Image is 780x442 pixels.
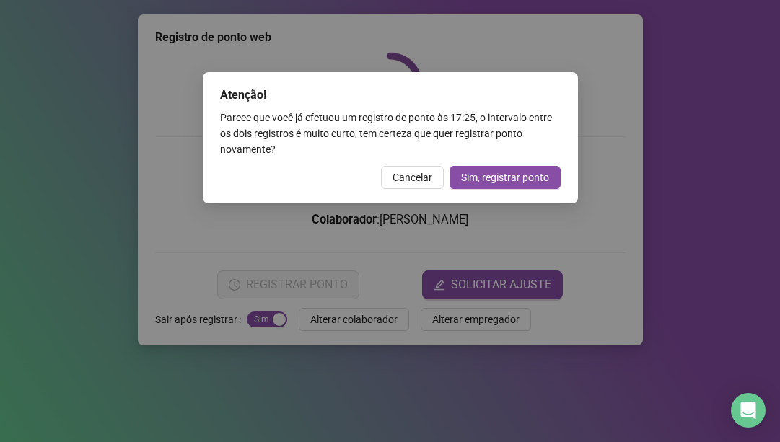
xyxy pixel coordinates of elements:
span: Sim, registrar ponto [461,169,549,185]
button: Sim, registrar ponto [450,166,561,189]
div: Parece que você já efetuou um registro de ponto às 17:25 , o intervalo entre os dois registros é ... [220,110,561,157]
div: Atenção! [220,87,561,104]
span: Cancelar [393,169,432,185]
button: Cancelar [381,166,444,189]
div: Open Intercom Messenger [731,393,766,428]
